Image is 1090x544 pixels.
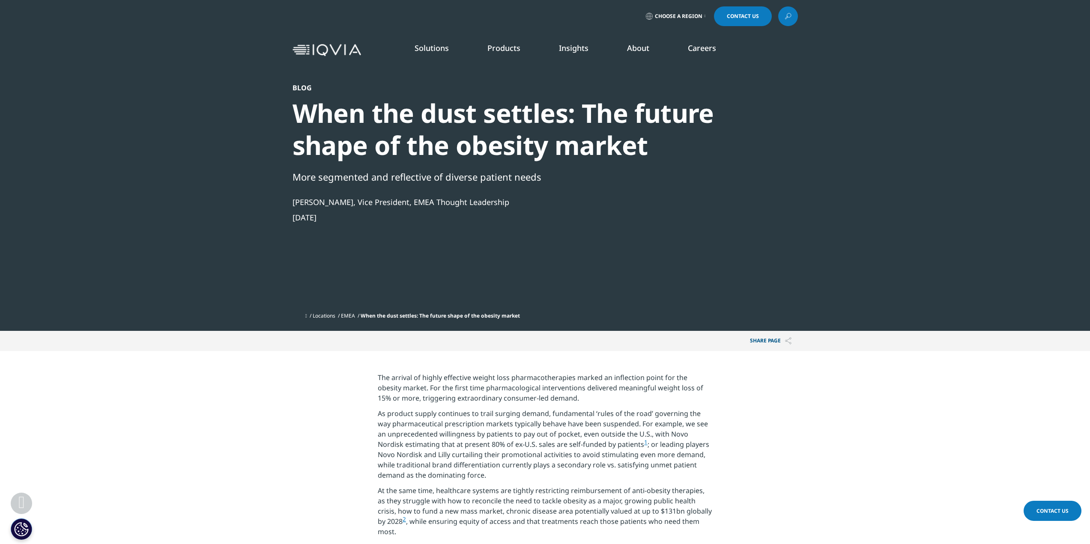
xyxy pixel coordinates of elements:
[559,43,588,53] a: Insights
[378,485,712,542] p: At the same time, healthcare systems are tightly restricting reimbursement of anti-obesity therap...
[688,43,716,53] a: Careers
[744,331,798,351] button: Share PAGEShare PAGE
[785,337,791,345] img: Share PAGE
[293,83,752,92] div: Blog
[293,212,752,223] div: [DATE]
[714,6,772,26] a: Contact Us
[1036,507,1069,514] span: Contact Us
[293,97,752,161] div: When the dust settles: The future shape of the obesity market
[293,44,361,56] img: IQVIA Healthcare Information Technology and Pharma Clinical Research Company
[1024,501,1081,521] a: Contact Us
[293,197,752,207] div: [PERSON_NAME], Vice President, EMEA Thought Leadership
[744,331,798,351] p: Share PAGE
[11,518,32,540] button: Impostazioni cookie
[293,169,752,184] div: More segmented and reflective of diverse patient needs
[378,372,712,408] p: The arrival of highly effective weight loss pharmacotherapies marked an inflection point for the ...
[655,13,702,20] span: Choose a Region
[341,312,355,319] a: EMEA
[378,408,712,485] p: As product supply continues to trail surging demand, fundamental ‘rules of the road’ governing th...
[364,30,798,70] nav: Primary
[727,14,759,19] span: Contact Us
[361,312,520,319] span: When the dust settles: The future shape of the obesity market
[644,438,648,446] a: 1
[627,43,649,53] a: About
[313,312,335,319] a: Locations
[487,43,520,53] a: Products
[415,43,449,53] a: Solutions
[403,515,406,523] a: 2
